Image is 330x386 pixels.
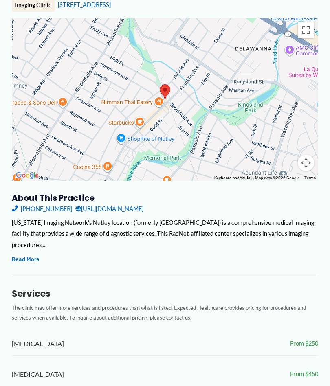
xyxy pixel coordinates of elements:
[12,254,40,264] button: Read More
[290,368,318,379] span: From $450
[290,338,318,349] span: From $250
[12,203,72,214] a: [PHONE_NUMBER]
[12,338,64,350] span: [MEDICAL_DATA]
[298,22,314,38] button: Toggle fullscreen view
[58,1,111,8] a: [STREET_ADDRESS]
[12,368,64,380] span: [MEDICAL_DATA]
[214,175,250,181] button: Keyboard shortcuts
[12,193,318,203] h3: About this practice
[75,203,143,214] a: [URL][DOMAIN_NAME]
[12,217,318,250] div: [US_STATE] Imaging Network's Nutley location (formerly [GEOGRAPHIC_DATA]) is a comprehensive medi...
[255,175,299,180] span: Map data ©2025 Google
[14,170,41,181] a: Open this area in Google Maps (opens a new window)
[12,288,318,300] h3: Services
[298,155,314,171] button: Map camera controls
[12,303,318,323] p: The clinic may offer more services and procedures than what is listed. Expected Healthcare provid...
[304,175,316,180] a: Terms
[14,170,41,181] img: Google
